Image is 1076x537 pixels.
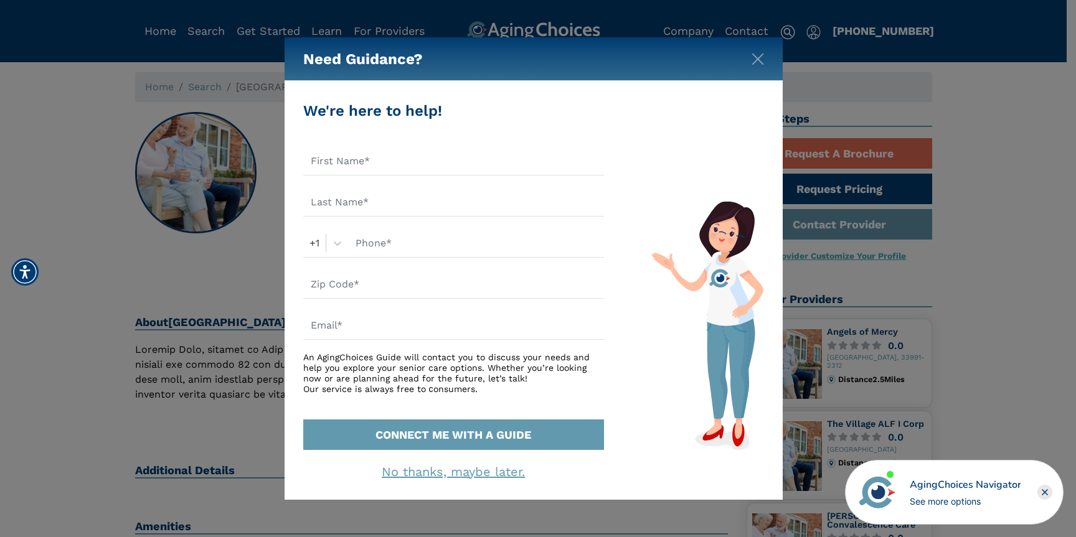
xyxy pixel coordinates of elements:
button: CONNECT ME WITH A GUIDE [303,419,604,450]
div: An AgingChoices Guide will contact you to discuss your needs and help you explore your senior car... [303,352,604,394]
a: No thanks, maybe later. [382,464,525,479]
img: match-guide-form.svg [651,201,763,450]
img: modal-close.svg [752,53,764,65]
div: AgingChoices Navigator [909,477,1021,492]
div: Accessibility Menu [11,258,39,286]
input: Last Name* [303,188,604,217]
div: See more options [909,495,1021,508]
input: Phone* [348,229,604,258]
h5: Need Guidance? [303,37,423,81]
input: Email* [303,311,604,340]
img: avatar [856,471,899,513]
div: We're here to help! [303,100,604,122]
div: Close [1037,485,1052,500]
input: Zip Code* [303,270,604,299]
button: Close [752,50,764,63]
input: First Name* [303,147,604,175]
